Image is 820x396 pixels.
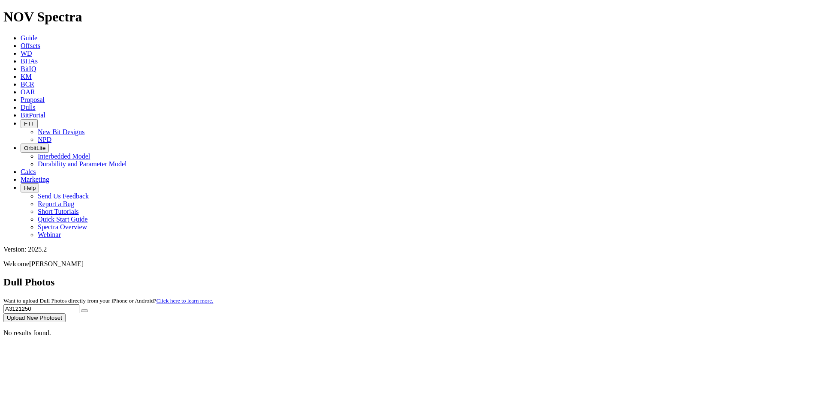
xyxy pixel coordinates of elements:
[38,200,74,207] a: Report a Bug
[21,104,36,111] a: Dulls
[38,136,51,143] a: NPD
[38,231,61,238] a: Webinar
[21,34,37,42] a: Guide
[3,304,79,313] input: Search Serial Number
[21,111,45,119] a: BitPortal
[21,81,34,88] a: BCR
[38,208,79,215] a: Short Tutorials
[21,65,36,72] a: BitIQ
[38,216,87,223] a: Quick Start Guide
[38,128,84,135] a: New Bit Designs
[21,176,49,183] a: Marketing
[3,297,213,304] small: Want to upload Dull Photos directly from your iPhone or Android?
[157,297,214,304] a: Click here to learn more.
[21,42,40,49] a: Offsets
[29,260,84,267] span: [PERSON_NAME]
[21,96,45,103] a: Proposal
[21,57,38,65] a: BHAs
[3,329,817,337] p: No results found.
[3,9,817,25] h1: NOV Spectra
[24,145,45,151] span: OrbitLite
[21,119,38,128] button: FTT
[3,313,66,322] button: Upload New Photoset
[21,88,35,96] a: OAR
[21,183,39,192] button: Help
[3,276,817,288] h2: Dull Photos
[38,160,127,168] a: Durability and Parameter Model
[24,185,36,191] span: Help
[21,168,36,175] a: Calcs
[38,153,90,160] a: Interbedded Model
[24,120,34,127] span: FTT
[21,73,32,80] a: KM
[21,50,32,57] a: WD
[3,246,817,253] div: Version: 2025.2
[38,192,89,200] a: Send Us Feedback
[38,223,87,231] a: Spectra Overview
[21,144,49,153] button: OrbitLite
[3,260,817,268] p: Welcome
